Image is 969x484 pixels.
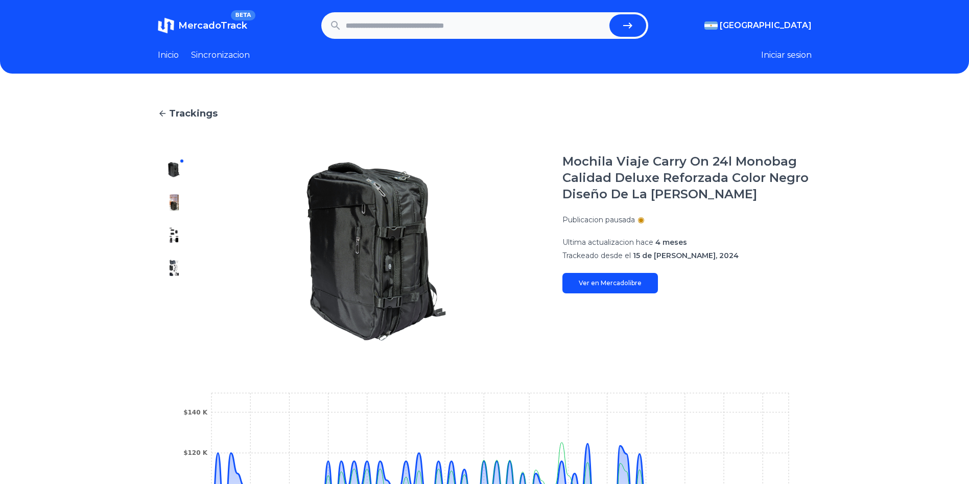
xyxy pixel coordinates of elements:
[761,49,812,61] button: Iniciar sesion
[183,409,208,416] tspan: $140 K
[211,153,542,350] img: Mochila Viaje Carry On 24l Monobag Calidad Deluxe Reforzada Color Negro Diseño De La Tela Liso
[178,20,247,31] span: MercadoTrack
[720,19,812,32] span: [GEOGRAPHIC_DATA]
[183,449,208,456] tspan: $120 K
[191,49,250,61] a: Sincronizacion
[633,251,739,260] span: 15 de [PERSON_NAME], 2024
[231,10,255,20] span: BETA
[562,251,631,260] span: Trackeado desde el
[166,325,182,341] img: Mochila Viaje Carry On 24l Monobag Calidad Deluxe Reforzada Color Negro Diseño De La Tela Liso
[166,260,182,276] img: Mochila Viaje Carry On 24l Monobag Calidad Deluxe Reforzada Color Negro Diseño De La Tela Liso
[158,49,179,61] a: Inicio
[562,238,653,247] span: Ultima actualizacion hace
[158,106,812,121] a: Trackings
[158,17,174,34] img: MercadoTrack
[166,292,182,309] img: Mochila Viaje Carry On 24l Monobag Calidad Deluxe Reforzada Color Negro Diseño De La Tela Liso
[562,273,658,293] a: Ver en Mercadolibre
[655,238,687,247] span: 4 meses
[158,17,247,34] a: MercadoTrackBETA
[704,21,718,30] img: Argentina
[169,106,218,121] span: Trackings
[562,153,812,202] h1: Mochila Viaje Carry On 24l Monobag Calidad Deluxe Reforzada Color Negro Diseño De La [PERSON_NAME]
[562,215,635,225] p: Publicacion pausada
[166,162,182,178] img: Mochila Viaje Carry On 24l Monobag Calidad Deluxe Reforzada Color Negro Diseño De La Tela Liso
[166,194,182,211] img: Mochila Viaje Carry On 24l Monobag Calidad Deluxe Reforzada Color Negro Diseño De La Tela Liso
[704,19,812,32] button: [GEOGRAPHIC_DATA]
[166,227,182,243] img: Mochila Viaje Carry On 24l Monobag Calidad Deluxe Reforzada Color Negro Diseño De La Tela Liso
